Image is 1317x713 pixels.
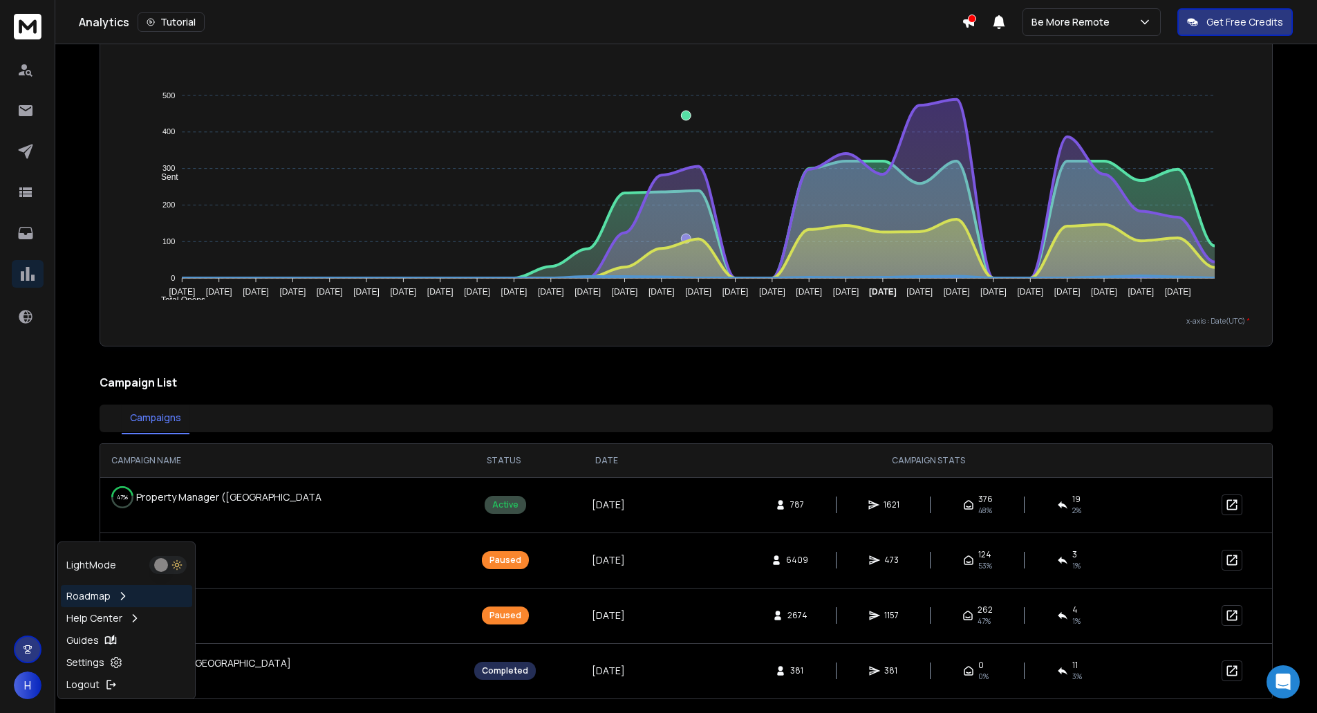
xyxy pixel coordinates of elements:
tspan: [DATE] [538,287,564,297]
tspan: [DATE] [390,287,416,297]
th: DATE [566,444,647,477]
td: Accounting [GEOGRAPHIC_DATA] [100,644,321,683]
tspan: [DATE] [980,287,1007,297]
tspan: [DATE] [685,287,711,297]
tspan: [DATE] [464,287,490,297]
span: 47 % [978,615,991,627]
span: 0% [978,671,989,682]
span: 0 [978,660,984,671]
span: 2 % [1072,505,1081,516]
span: 53 % [978,560,992,571]
p: Roadmap [66,589,111,603]
tspan: 300 [162,164,175,172]
tspan: [DATE] [1165,287,1191,297]
p: Light Mode [66,558,116,572]
tspan: [DATE] [279,287,306,297]
span: 1 % [1072,560,1081,571]
span: 376 [978,494,993,505]
tspan: [DATE] [869,287,897,297]
td: Ecommerce [100,533,321,572]
td: [DATE] [566,477,647,533]
tspan: [DATE] [1091,287,1117,297]
p: Get Free Credits [1206,15,1283,29]
div: Active [485,496,526,514]
span: 262 [978,604,993,615]
td: [DATE] [566,533,647,588]
tspan: [DATE] [944,287,970,297]
a: Help Center [61,607,192,629]
tspan: [DATE] [906,287,933,297]
tspan: [DATE] [1128,287,1155,297]
span: 473 [884,555,899,566]
button: Get Free Credits [1177,8,1293,36]
tspan: 500 [162,91,175,100]
tspan: [DATE] [427,287,454,297]
p: Settings [66,656,104,669]
a: Settings [61,651,192,674]
span: 19 [1072,494,1081,505]
th: CAMPAIGN NAME [100,444,442,477]
span: 11 [1072,660,1078,671]
tspan: [DATE] [169,287,195,297]
span: 6409 [786,555,808,566]
td: [DATE] [566,643,647,698]
tspan: [DATE] [648,287,675,297]
p: Logout [66,678,100,692]
p: Guides [66,633,99,647]
span: Sent [151,172,178,182]
span: 3 % [1072,671,1082,682]
tspan: [DATE] [1054,287,1081,297]
tspan: 200 [162,201,175,209]
a: Roadmap [61,585,192,607]
tspan: [DATE] [1018,287,1044,297]
span: 48 % [978,505,992,516]
div: Open Intercom Messenger [1267,665,1300,698]
h2: Campaign List [100,374,1273,391]
p: Help Center [66,611,122,625]
tspan: [DATE] [317,287,343,297]
div: Completed [474,662,536,680]
tspan: [DATE] [353,287,380,297]
span: 3 [1072,549,1077,560]
tspan: 100 [162,237,175,246]
button: Tutorial [138,12,205,32]
span: 381 [884,665,898,676]
div: Analytics [79,12,962,32]
tspan: [DATE] [833,287,859,297]
div: Paused [482,551,529,569]
button: H [14,672,41,699]
tspan: [DATE] [796,287,822,297]
p: 47 % [117,490,128,504]
span: 381 [790,665,804,676]
span: 4 [1072,604,1078,615]
td: Property Manager ([GEOGRAPHIC_DATA]) [100,478,321,517]
a: Guides [61,629,192,651]
td: Surgeon [100,589,321,627]
span: 787 [790,499,804,510]
th: CAMPAIGN STATS [647,444,1210,477]
span: 1621 [884,499,899,510]
tspan: [DATE] [612,287,638,297]
tspan: [DATE] [206,287,232,297]
span: 1 % [1072,615,1081,627]
span: 1157 [884,610,899,621]
th: STATUS [442,444,566,477]
div: Paused [482,606,529,624]
p: Be More Remote [1031,15,1115,29]
tspan: 400 [162,128,175,136]
p: x-axis : Date(UTC) [122,316,1250,326]
span: 2674 [787,610,807,621]
tspan: [DATE] [501,287,527,297]
td: [DATE] [566,588,647,643]
tspan: [DATE] [722,287,749,297]
tspan: [DATE] [759,287,785,297]
tspan: [DATE] [243,287,269,297]
span: 124 [978,549,991,560]
button: Campaigns [122,402,189,434]
span: Total Opens [151,295,205,305]
tspan: [DATE] [575,287,601,297]
tspan: 0 [171,274,175,282]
